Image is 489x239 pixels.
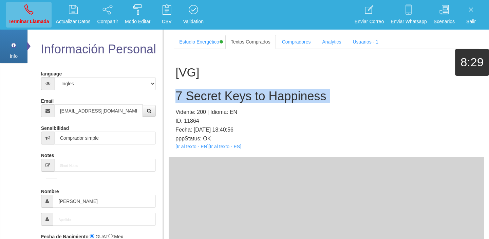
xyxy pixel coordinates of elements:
[56,18,91,25] p: Actualizar Datos
[391,18,427,25] p: Enviar Whatsapp
[155,2,178,28] a: CSV
[41,186,59,195] label: Nombre
[355,18,384,25] p: Enviar Correo
[157,18,176,25] p: CSV
[175,117,477,125] p: ID: 11864
[388,2,429,28] a: Enviar Whatsapp
[108,234,113,238] input: :Yuca-Mex
[352,2,386,28] a: Enviar Correo
[434,18,455,25] p: Scenarios
[455,56,489,69] h1: 8:29
[181,2,206,28] a: Validation
[175,89,477,103] h2: 7 Secret Keys to Happiness
[41,68,62,77] label: language
[277,35,316,49] a: Compradores
[41,95,54,104] label: Email
[347,35,383,49] a: Usuarios - 1
[54,104,143,117] input: Correo electrónico
[97,18,118,25] p: Compartir
[39,42,158,56] h2: Información Personal
[209,144,241,149] a: [Ir al texto - ES]
[317,35,346,49] a: Analytics
[123,2,153,28] a: Modo Editar
[90,234,94,238] input: :Quechi GUAT
[183,18,203,25] p: Validation
[8,18,49,25] p: Terminar Llamada
[6,2,52,28] a: Terminar Llamada
[225,35,276,49] a: Textos Comprados
[95,2,120,28] a: Compartir
[41,122,69,132] label: Sensibilidad
[175,66,477,79] h1: [VG]
[54,132,156,144] input: Sensibilidad
[54,2,93,28] a: Actualizar Datos
[125,18,150,25] p: Modo Editar
[459,2,483,28] a: Salir
[175,125,477,134] p: Fecha: [DATE] 18:40:56
[175,144,208,149] a: [Ir al texto - EN]
[41,150,54,159] label: Notes
[53,195,156,208] input: Nombre
[54,159,156,172] input: Short-Notes
[53,213,156,226] input: Apellido
[175,134,477,143] p: pppStatus: OK
[174,35,225,49] a: Estudio Energético
[175,108,477,117] p: Vidente: 200 | Idioma: EN
[462,18,481,25] p: Salir
[431,2,457,28] a: Scenarios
